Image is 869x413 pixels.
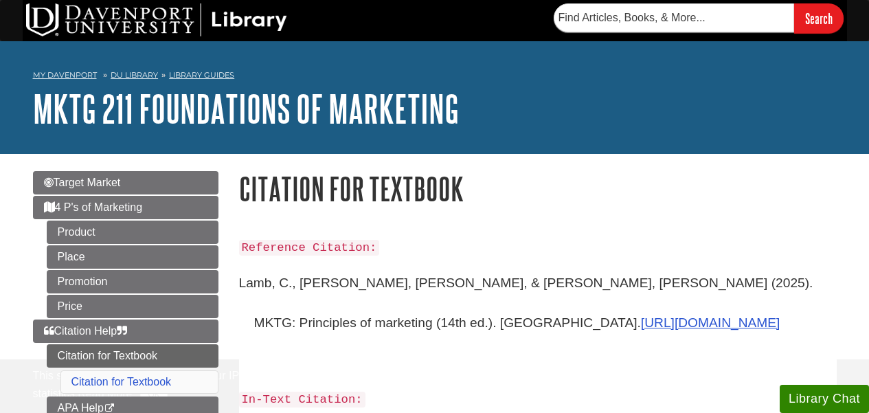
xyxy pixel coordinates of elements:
a: MKTG 211 Foundations of Marketing [33,87,459,130]
a: Promotion [47,270,218,293]
a: Citation for Textbook [71,376,172,388]
button: Library Chat [780,385,869,413]
a: Citation Help [33,320,218,343]
a: DU Library [111,70,158,80]
input: Find Articles, Books, & More... [554,3,794,32]
p: Lamb, C., [PERSON_NAME], [PERSON_NAME], & [PERSON_NAME], [PERSON_NAME] (2025). MKTG: Principles o... [239,263,837,382]
a: [URL][DOMAIN_NAME] [641,315,780,330]
a: Place [47,245,218,269]
a: Target Market [33,171,218,194]
code: In-Text Citation: [239,392,365,408]
span: Citation Help [44,325,128,337]
a: 4 P's of Marketing [33,196,218,219]
form: Searches DU Library's articles, books, and more [554,3,844,33]
span: 4 P's of Marketing [44,201,143,213]
h1: Citation for Textbook [239,171,837,206]
i: This link opens in a new window [104,404,115,413]
nav: breadcrumb [33,66,837,88]
a: Price [47,295,218,318]
input: Search [794,3,844,33]
a: Product [47,221,218,244]
a: Library Guides [169,70,234,80]
a: My Davenport [33,69,97,81]
span: Target Market [44,177,121,188]
img: DU Library [26,3,287,36]
a: Citation for Textbook [47,344,218,368]
code: Reference Citation: [239,240,380,256]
